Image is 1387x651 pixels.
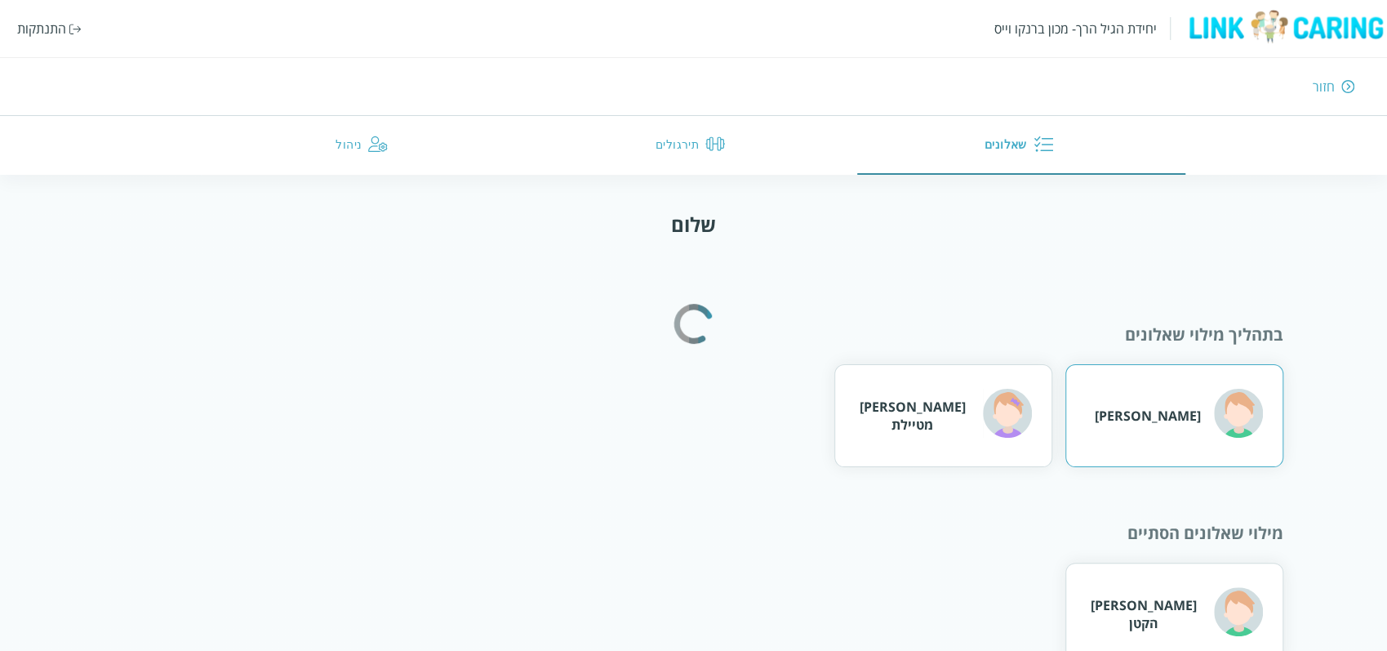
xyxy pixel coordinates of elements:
img: איילת מטיילת [983,389,1032,438]
div: התנתקות [17,20,66,38]
img: יהונתן הקטן [1214,587,1263,636]
div: שלום [671,211,716,238]
div: [PERSON_NAME] [1095,407,1201,425]
img: logo [1184,9,1387,44]
img: שאלונים [1034,134,1053,154]
img: תירגולים [705,134,725,154]
div: מילוי שאלונים הסתיים [104,522,1283,544]
button: תירגולים [529,116,857,175]
button: ניהול [201,116,529,175]
div: [PERSON_NAME] מטיילת [855,398,970,434]
img: התנתקות [69,24,82,34]
img: חזור [1341,79,1354,94]
img: דני דין [1214,389,1263,438]
svg: color-ring-loading [661,262,727,385]
div: בתהליך מילוי שאלונים [104,323,1283,346]
img: ניהול [368,134,388,154]
button: שאלונים [858,116,1186,175]
div: יחידת הגיל הרך- מכון ברנקו וייס [994,20,1157,38]
div: חזור [1313,78,1335,96]
div: [PERSON_NAME] הקטן [1086,596,1201,632]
